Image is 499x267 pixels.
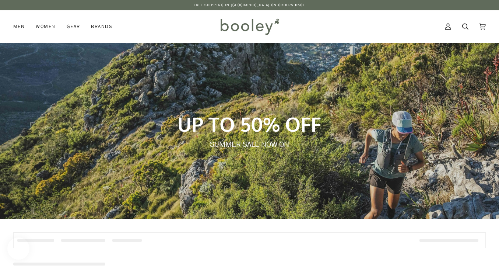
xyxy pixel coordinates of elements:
p: Free Shipping in [GEOGRAPHIC_DATA] on Orders €50+ [194,2,306,8]
img: Booley [217,16,282,37]
p: SUMMER SALE NOW ON [105,139,394,150]
a: Women [30,10,61,43]
a: Men [13,10,30,43]
a: Brands [85,10,118,43]
p: UP TO 50% OFF [105,112,394,136]
span: Men [13,23,25,30]
iframe: Button to open loyalty program pop-up [7,237,29,260]
span: Brands [91,23,112,30]
span: Gear [67,23,80,30]
span: Women [36,23,55,30]
a: Gear [61,10,86,43]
